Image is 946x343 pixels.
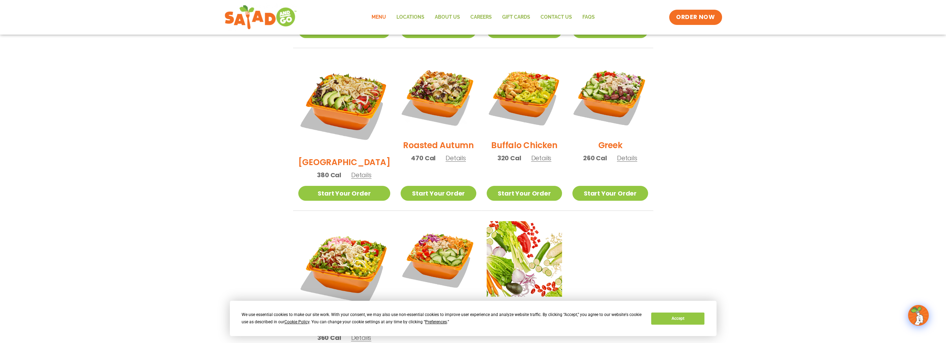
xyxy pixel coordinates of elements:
[497,153,521,163] span: 320 Cal
[531,154,551,162] span: Details
[425,319,447,324] span: Preferences
[487,186,562,201] a: Start Your Order
[411,153,435,163] span: 470 Cal
[401,186,476,201] a: Start Your Order
[298,221,391,314] img: Product photo for Jalapeño Ranch Salad
[446,154,466,162] span: Details
[391,9,430,25] a: Locations
[401,221,476,297] img: Product photo for Thai Salad
[366,9,600,25] nav: Menu
[583,153,607,163] span: 260 Cal
[351,333,371,342] span: Details
[497,9,535,25] a: GIFT CARDS
[487,221,562,297] img: Product photo for Build Your Own
[487,58,562,134] img: Product photo for Buffalo Chicken Salad
[676,13,715,21] span: ORDER NOW
[669,10,722,25] a: ORDER NOW
[651,313,704,325] button: Accept
[491,139,557,151] h2: Buffalo Chicken
[430,9,465,25] a: About Us
[617,154,637,162] span: Details
[242,311,643,326] div: We use essential cookies to make our site work. With your consent, we may also use non-essential ...
[298,58,391,151] img: Product photo for BBQ Ranch Salad
[572,186,648,201] a: Start Your Order
[577,9,600,25] a: FAQs
[298,186,391,201] a: Start Your Order
[298,156,391,168] h2: [GEOGRAPHIC_DATA]
[403,139,474,151] h2: Roasted Autumn
[535,9,577,25] a: Contact Us
[598,139,622,151] h2: Greek
[909,306,928,325] img: wpChatIcon
[284,319,309,324] span: Cookie Policy
[317,333,341,342] span: 360 Cal
[366,9,391,25] a: Menu
[401,58,476,134] img: Product photo for Roasted Autumn Salad
[317,170,341,180] span: 380 Cal
[224,3,297,31] img: new-SAG-logo-768×292
[351,171,372,179] span: Details
[572,58,648,134] img: Product photo for Greek Salad
[230,301,716,336] div: Cookie Consent Prompt
[465,9,497,25] a: Careers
